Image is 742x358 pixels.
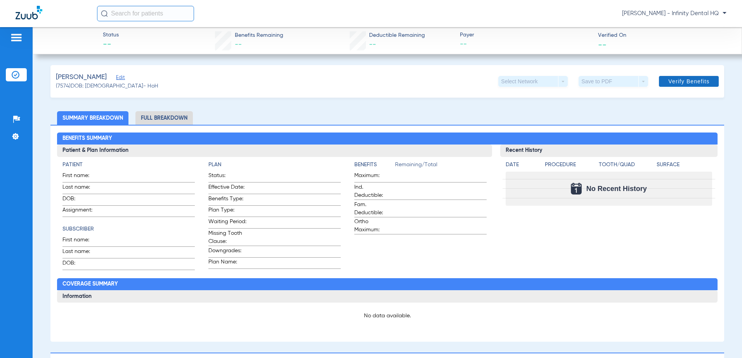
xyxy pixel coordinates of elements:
span: Plan Name: [208,258,246,268]
h3: Recent History [500,145,718,157]
span: Status [103,31,119,39]
li: Summary Breakdown [57,111,128,125]
img: Zuub Logo [16,6,42,19]
button: Verify Benefits [659,76,719,87]
span: No Recent History [586,185,647,193]
span: DOB: [62,259,101,270]
span: -- [103,40,119,50]
h4: Patient [62,161,195,169]
h2: Benefits Summary [57,133,718,145]
app-breakdown-title: Benefits [354,161,395,172]
app-breakdown-title: Procedure [545,161,596,172]
img: Search Icon [101,10,108,17]
h4: Surface [657,161,712,169]
input: Search for patients [97,6,194,21]
span: Fam. Deductible: [354,201,392,217]
span: Effective Date: [208,183,246,194]
span: -- [369,41,376,48]
span: First name: [62,172,101,182]
span: Ind. Deductible: [354,183,392,200]
img: Calendar [571,183,582,194]
span: Remaining/Total [395,161,487,172]
span: -- [235,41,242,48]
img: hamburger-icon [10,33,23,42]
span: -- [598,40,607,48]
span: Downgrades: [208,247,246,257]
span: Verified On [598,31,730,40]
span: Benefits Type: [208,195,246,205]
span: Waiting Period: [208,218,246,228]
span: -- [460,40,591,49]
span: Maximum: [354,172,392,182]
span: First name: [62,236,101,246]
h4: Benefits [354,161,395,169]
app-breakdown-title: Surface [657,161,712,172]
span: Payer [460,31,591,39]
h3: Information [57,290,718,303]
app-breakdown-title: Tooth/Quad [599,161,654,172]
span: Assignment: [62,206,101,217]
span: [PERSON_NAME] [56,72,107,82]
span: [PERSON_NAME] - Infinity Dental HQ [622,10,726,17]
h2: Coverage Summary [57,278,718,291]
span: Last name: [62,248,101,258]
span: Status: [208,172,246,182]
span: Plan Type: [208,206,246,217]
span: Ortho Maximum: [354,218,392,234]
app-breakdown-title: Date [506,161,538,172]
span: Benefits Remaining [235,31,283,40]
span: DOB: [62,195,101,205]
h4: Plan [208,161,341,169]
h4: Tooth/Quad [599,161,654,169]
span: Deductible Remaining [369,31,425,40]
h4: Date [506,161,538,169]
h4: Procedure [545,161,596,169]
span: Missing Tooth Clause: [208,229,246,246]
span: Edit [116,75,123,82]
h3: Patient & Plan Information [57,145,492,157]
h4: Subscriber [62,225,195,233]
p: No data available. [62,312,712,320]
span: (7574) DOB: [DEMOGRAPHIC_DATA] - HoH [56,82,158,90]
span: Verify Benefits [668,78,709,84]
span: Last name: [62,183,101,194]
li: Full Breakdown [135,111,193,125]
